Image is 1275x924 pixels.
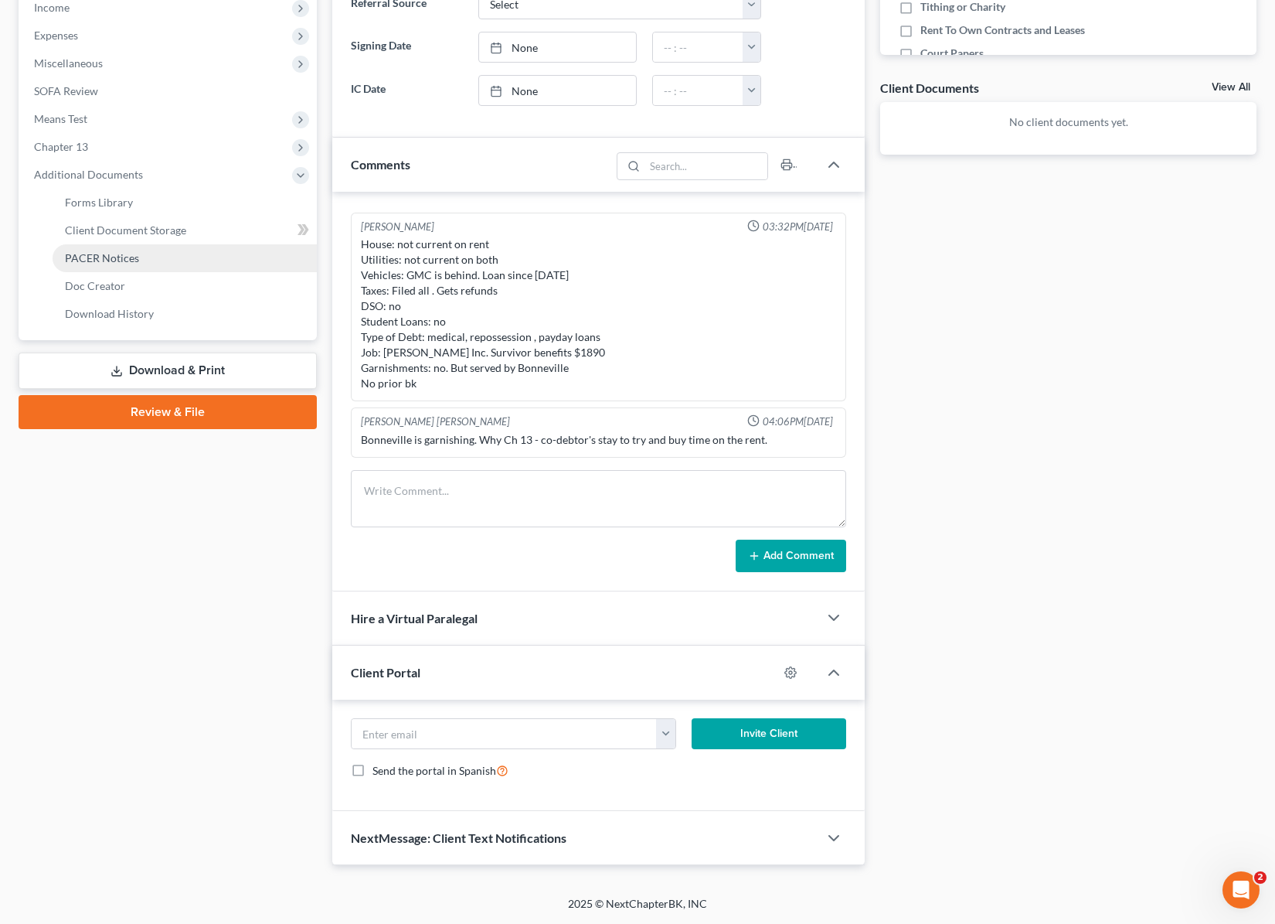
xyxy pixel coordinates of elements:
[65,279,125,292] span: Doc Creator
[53,244,317,272] a: PACER Notices
[1212,82,1250,93] a: View All
[65,307,154,320] span: Download History
[880,80,979,96] div: Client Documents
[361,237,837,391] div: House: not current on rent Utilities: not current on both Vehicles: GMC is behind. Loan since [DA...
[645,153,768,179] input: Search...
[736,540,846,572] button: Add Comment
[351,157,410,172] span: Comments
[351,611,478,626] span: Hire a Virtual Paralegal
[34,84,98,97] span: SOFA Review
[920,46,984,61] span: Court Papers
[351,830,566,845] span: NextMessage: Client Text Notifications
[351,665,420,680] span: Client Portal
[197,896,1078,924] div: 2025 © NextChapterBK, INC
[479,76,636,105] a: None
[34,112,87,125] span: Means Test
[352,719,658,748] input: Enter email
[34,168,143,181] span: Additional Documents
[19,353,317,389] a: Download & Print
[372,764,496,777] span: Send the portal in Spanish
[65,196,133,209] span: Forms Library
[653,76,743,105] input: -- : --
[361,220,434,234] div: [PERSON_NAME]
[34,140,88,153] span: Chapter 13
[1254,871,1266,884] span: 2
[343,32,471,63] label: Signing Date
[65,251,139,264] span: PACER Notices
[892,114,1244,130] p: No client documents yet.
[763,414,833,429] span: 04:06PM[DATE]
[653,32,743,62] input: -- : --
[361,414,510,429] div: [PERSON_NAME] [PERSON_NAME]
[34,1,70,14] span: Income
[53,217,317,244] a: Client Document Storage
[53,272,317,300] a: Doc Creator
[34,56,103,70] span: Miscellaneous
[53,189,317,217] a: Forms Library
[479,32,636,62] a: None
[34,29,78,42] span: Expenses
[22,77,317,105] a: SOFA Review
[65,223,186,237] span: Client Document Storage
[692,718,847,749] button: Invite Client
[19,395,317,429] a: Review & File
[763,220,833,234] span: 03:32PM[DATE]
[53,300,317,328] a: Download History
[1222,871,1260,909] iframe: Intercom live chat
[361,432,837,448] div: Bonneville is garnishing. Why Ch 13 - co-debtor's stay to try and buy time on the rent.
[920,22,1085,38] span: Rent To Own Contracts and Leases
[343,75,471,106] label: IC Date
